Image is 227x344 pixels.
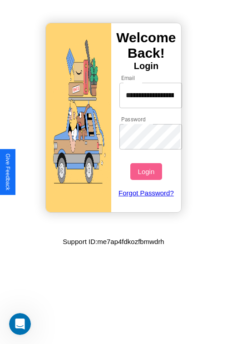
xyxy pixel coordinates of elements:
button: Login [130,163,162,180]
h3: Welcome Back! [111,30,181,61]
h4: Login [111,61,181,71]
label: Password [121,115,145,123]
label: Email [121,74,135,82]
img: gif [46,23,111,212]
div: Give Feedback [5,154,11,190]
iframe: Intercom live chat [9,313,31,335]
p: Support ID: me7ap4fdkozfbmwdrh [63,235,164,248]
a: Forgot Password? [115,180,178,206]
